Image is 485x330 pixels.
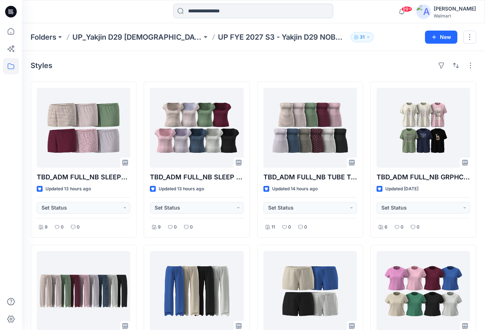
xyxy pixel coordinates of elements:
[351,32,374,42] button: 31
[434,4,476,13] div: [PERSON_NAME]
[263,172,357,182] p: TBD_ADM FULL_NB TUBE TOP SKORT SET
[37,88,130,168] a: TBD_ADM FULL_NB SLEEPWEAR SHORT
[304,223,307,231] p: 0
[377,88,470,168] a: TBD_ADM FULL_NB GRPHC TEE SHORT
[401,223,403,231] p: 0
[72,32,202,42] a: UP_Yakjin D29 [DEMOGRAPHIC_DATA] Sleep
[158,223,161,231] p: 9
[159,185,204,193] p: Updated 13 hours ago
[377,172,470,182] p: TBD_ADM FULL_NB GRPHC TEE SHORT
[190,223,193,231] p: 0
[417,223,420,231] p: 0
[31,61,52,70] h4: Styles
[425,31,457,44] button: New
[401,6,412,12] span: 99+
[272,185,318,193] p: Updated 14 hours ago
[271,223,275,231] p: 11
[416,4,431,19] img: avatar
[218,32,347,42] p: UP FYE 2027 S3 - Yakjin D29 NOBO [DEMOGRAPHIC_DATA] Sleepwear
[385,223,387,231] p: 6
[45,185,91,193] p: Updated 13 hours ago
[77,223,80,231] p: 0
[61,223,64,231] p: 0
[150,172,243,182] p: TBD_ADM FULL_NB SLEEP SCOOP NECK TEE
[45,223,48,231] p: 9
[37,172,130,182] p: TBD_ADM FULL_NB SLEEPWEAR SHORT
[360,33,365,41] p: 31
[263,88,357,168] a: TBD_ADM FULL_NB TUBE TOP SKORT SET
[434,13,476,19] div: Walmart
[174,223,177,231] p: 0
[31,32,56,42] a: Folders
[288,223,291,231] p: 0
[150,88,243,168] a: TBD_ADM FULL_NB SLEEP SCOOP NECK TEE
[385,185,418,193] p: Updated [DATE]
